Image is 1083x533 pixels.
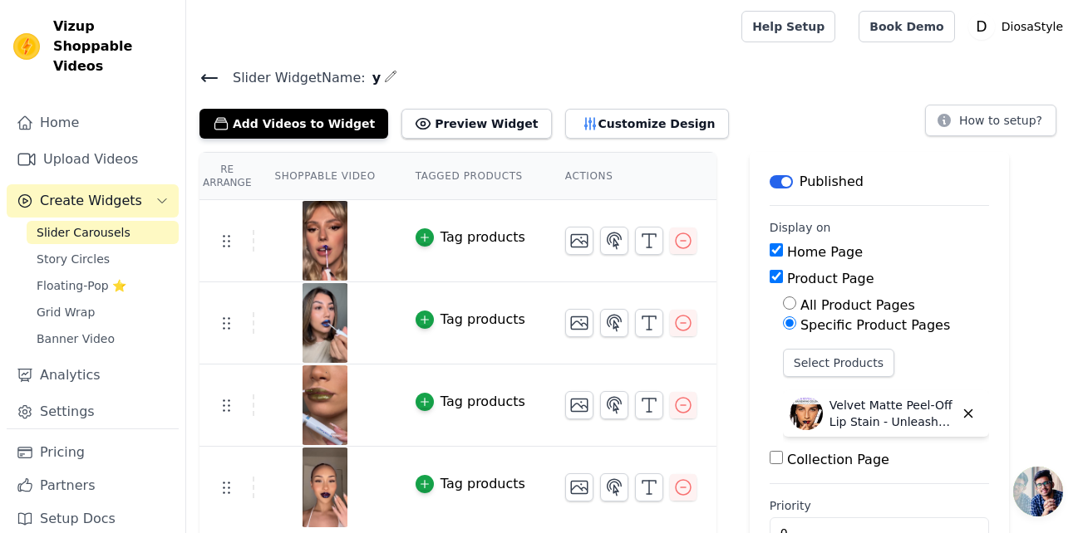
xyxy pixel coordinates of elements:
[7,359,179,392] a: Analytics
[441,310,525,330] div: Tag products
[302,447,348,527] img: vizup-images-72c8.png
[790,397,823,430] img: Velvet Matte Peel-Off Lip Stain - Unleash Lasting Color
[954,399,982,428] button: Delete widget
[219,68,366,88] span: Slider Widget Name:
[366,68,381,88] span: y
[859,11,954,42] a: Book Demo
[925,116,1056,132] a: How to setup?
[565,473,593,501] button: Change Thumbnail
[787,271,874,286] label: Product Page
[741,11,835,42] a: Help Setup
[53,17,172,76] span: Vizup Shoppable Videos
[40,191,142,211] span: Create Widgets
[545,153,716,200] th: Actions
[800,317,950,333] label: Specific Product Pages
[416,392,525,412] button: Tag products
[7,184,179,218] button: Create Widgets
[770,497,989,514] label: Priority
[7,436,179,469] a: Pricing
[770,219,831,236] legend: Display on
[441,392,525,412] div: Tag products
[384,66,397,89] div: Edit Name
[783,349,894,377] button: Select Products
[565,309,593,337] button: Change Thumbnail
[416,474,525,494] button: Tag products
[968,12,1070,42] button: D DiosaStyle
[995,12,1070,42] p: DiosaStyle
[254,153,395,200] th: Shoppable Video
[37,224,130,241] span: Slider Carousels
[7,106,179,139] a: Home
[199,153,254,200] th: Re Arrange
[416,227,525,247] button: Tag products
[416,310,525,330] button: Tag products
[27,247,179,271] a: Story Circles
[302,365,348,445] img: vizup-images-7e02.png
[565,227,593,255] button: Change Thumbnail
[800,297,915,313] label: All Product Pages
[787,452,889,467] label: Collection Page
[976,18,987,35] text: D
[7,143,179,176] a: Upload Videos
[401,109,551,139] button: Preview Widget
[396,153,545,200] th: Tagged Products
[27,221,179,244] a: Slider Carousels
[925,105,1056,136] button: How to setup?
[27,327,179,350] a: Banner Video
[565,109,729,139] button: Customize Design
[441,227,525,247] div: Tag products
[7,395,179,428] a: Settings
[800,172,864,192] p: Published
[37,251,110,267] span: Story Circles
[565,391,593,419] button: Change Thumbnail
[27,274,179,297] a: Floating-Pop ⭐
[27,301,179,324] a: Grid Wrap
[787,244,863,260] label: Home Page
[1013,467,1063,516] div: Open chat
[37,330,115,347] span: Banner Video
[441,474,525,494] div: Tag products
[302,201,348,281] img: vizup-images-fa83.png
[199,109,388,139] button: Add Videos to Widget
[829,397,954,430] p: Velvet Matte Peel-Off Lip Stain - Unleash Lasting Color
[37,304,95,320] span: Grid Wrap
[37,277,126,294] span: Floating-Pop ⭐
[302,283,348,363] img: vizup-images-2501.png
[13,33,40,60] img: Vizup
[7,469,179,502] a: Partners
